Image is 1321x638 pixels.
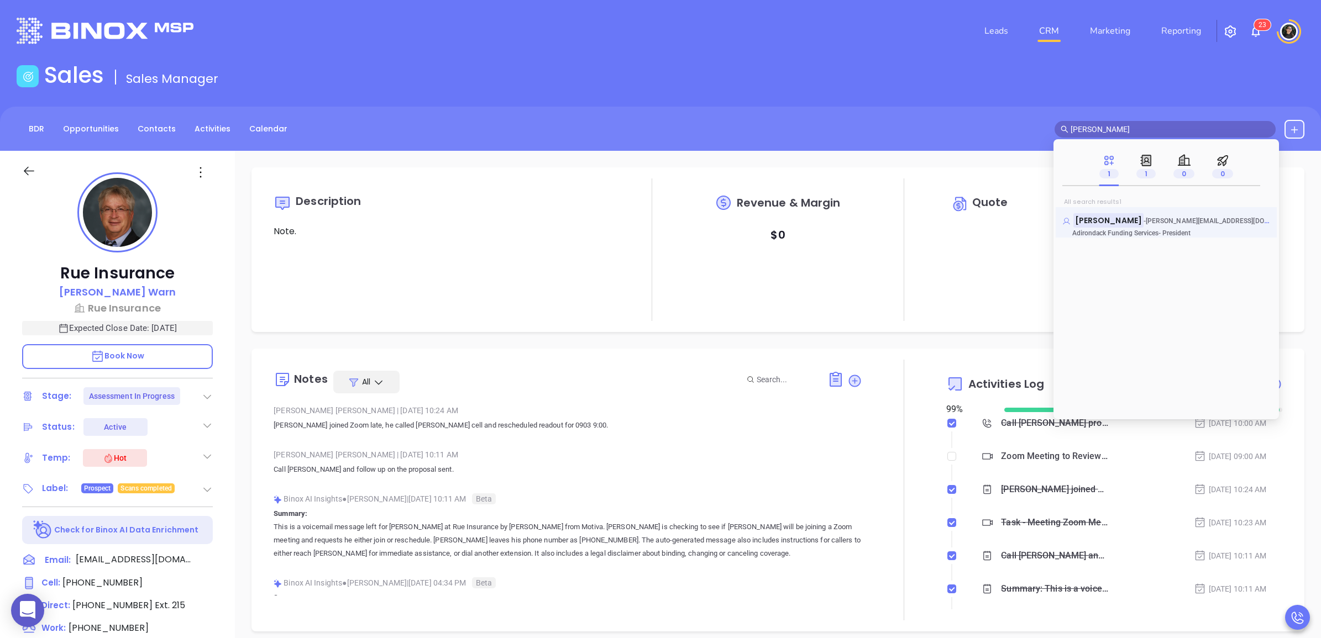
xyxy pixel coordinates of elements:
[84,482,111,494] span: Prospect
[1062,215,1270,237] a: [PERSON_NAME]-[PERSON_NAME][EMAIL_ADDRESS][DOMAIN_NAME]Adirondack Funding Services- President
[1194,483,1267,495] div: [DATE] 10:24 AM
[72,599,153,611] span: [PHONE_NUMBER]
[22,300,213,315] a: Rue Insurance
[59,284,176,299] p: [PERSON_NAME] Warn
[33,520,53,540] img: Ai-Enrich-DaqCidB-.svg
[770,225,785,245] p: $ 0
[296,193,361,209] span: Description
[59,284,176,300] a: [PERSON_NAME] Warn
[1001,415,1108,431] div: Call [PERSON_NAME] proposal review - [PERSON_NAME]
[1001,581,1108,597] div: Summary: This is a voicemail message left for [PERSON_NAME] at Rue Insurance by [PERSON_NAME] fro...
[41,599,70,611] span: Direct :
[1157,20,1205,42] a: Reporting
[22,263,213,283] p: Rue Insurance
[120,482,172,494] span: Scans completed
[274,495,282,504] img: svg%3e
[274,593,307,602] b: Summary:
[1194,516,1267,529] div: [DATE] 10:23 AM
[274,463,862,476] p: Call [PERSON_NAME] and follow up on the proposal sent.
[342,494,347,503] span: ●
[54,524,198,536] p: Check for Binox AI Data Enrichment
[76,553,192,566] span: [EMAIL_ADDRESS][DOMAIN_NAME]
[1062,215,1270,220] p: Robert Duquette
[274,225,610,238] p: Note.
[274,419,862,432] p: [PERSON_NAME] joined Zoom late, he called [PERSON_NAME] cell and rescheduled readout for 0903 9:00.
[1099,169,1119,178] span: 1
[1146,215,1306,226] span: [PERSON_NAME][EMAIL_ADDRESS][DOMAIN_NAME]
[42,450,71,466] div: Temp:
[362,376,370,387] span: All
[126,70,218,87] span: Sales Manager
[1073,213,1144,227] mark: [PERSON_NAME]
[41,577,60,588] span: Cell :
[1061,125,1068,133] span: search
[1262,21,1266,29] span: 3
[1001,514,1108,531] div: Task - Meeting Zoom Meeting to Review Assessment - [PERSON_NAME]
[737,197,841,208] span: Revenue & Margin
[1194,550,1267,562] div: [DATE] 10:11 AM
[89,387,175,405] div: Assessment In Progress
[397,406,399,415] span: |
[45,553,71,567] span: Email:
[62,576,143,589] span: [PHONE_NUMBER]
[472,577,496,588] span: Beta
[131,120,182,138] a: Contacts
[1194,583,1267,595] div: [DATE] 10:11 AM
[42,419,75,435] div: Status:
[472,493,496,504] span: Beta
[42,388,72,404] div: Stage:
[274,491,862,507] div: Binox AI Insights [PERSON_NAME] | [DATE] 10:11 AM
[104,418,127,436] div: Active
[274,402,862,419] div: [PERSON_NAME] [PERSON_NAME] [DATE] 10:24 AM
[1064,197,1121,206] span: All search results 1
[1001,481,1108,498] div: [PERSON_NAME] joined Zoom late, he called [PERSON_NAME] cell and rescheduled readout for 0903 9:00.
[17,18,193,44] img: logo
[1280,23,1298,40] img: user
[1001,547,1108,564] div: Call [PERSON_NAME] and follow up on the proposal sent.
[22,321,213,335] p: Expected Close Date: [DATE]
[22,120,51,138] a: BDR
[103,451,127,465] div: Hot
[1062,229,1228,237] p: - President
[1001,448,1108,465] div: Zoom Meeting to Review Assessment - [PERSON_NAME]
[274,579,282,588] img: svg%3e
[69,621,149,634] span: [PHONE_NUMBER]
[1071,123,1270,135] input: Search…
[83,178,152,247] img: profile-user
[972,194,1008,210] span: Quote
[44,62,104,88] h1: Sales
[188,120,237,138] a: Activities
[1259,21,1262,29] span: 2
[1212,169,1233,178] span: 0
[1144,215,1306,226] span: -
[1072,229,1159,237] span: Adirondack Funding Services
[243,120,294,138] a: Calendar
[946,403,991,416] div: 99 %
[91,350,145,361] span: Book Now
[1249,25,1262,38] img: iconNotification
[1086,20,1135,42] a: Marketing
[56,120,125,138] a: Opportunities
[342,578,347,587] span: ●
[274,574,862,591] div: Binox AI Insights [PERSON_NAME] | [DATE] 04:34 PM
[397,450,399,459] span: |
[41,622,66,634] span: Work:
[274,509,307,518] b: Summary:
[1194,417,1267,429] div: [DATE] 10:00 AM
[757,373,815,386] input: Search...
[1224,25,1237,38] img: iconSetting
[968,378,1044,389] span: Activities Log
[952,195,969,213] img: Circle dollar
[1254,19,1271,30] sup: 23
[153,599,185,611] span: Ext. 215
[274,446,862,463] div: [PERSON_NAME] [PERSON_NAME] [DATE] 10:11 AM
[1035,20,1063,42] a: CRM
[42,480,69,497] div: Label:
[294,373,328,384] div: Notes
[274,520,862,560] p: This is a voicemail message left for [PERSON_NAME] at Rue Insurance by [PERSON_NAME] from Motiva....
[1136,169,1156,178] span: 1
[1173,169,1194,178] span: 0
[1194,450,1267,462] div: [DATE] 09:00 AM
[980,20,1013,42] a: Leads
